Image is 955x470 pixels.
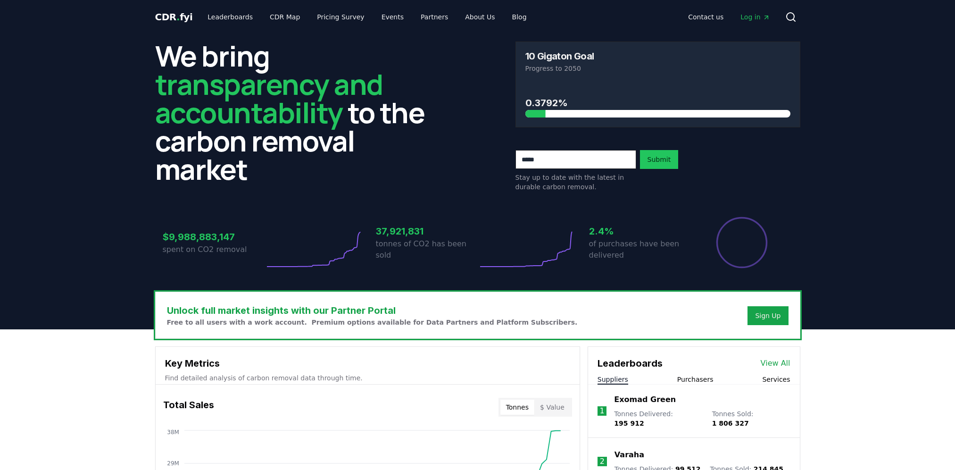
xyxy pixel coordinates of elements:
[376,238,478,261] p: tonnes of CO2 has been sold
[167,318,578,327] p: Free to all users with a work account. Premium options available for Data Partners and Platform S...
[761,358,790,369] a: View All
[733,8,777,25] a: Log in
[457,8,502,25] a: About Us
[155,11,193,23] span: CDR fyi
[681,8,731,25] a: Contact us
[681,8,777,25] nav: Main
[155,42,440,183] h2: We bring to the carbon removal market
[614,409,702,428] p: Tonnes Delivered :
[155,10,193,24] a: CDR.fyi
[598,375,628,384] button: Suppliers
[614,420,644,427] span: 195 912
[505,8,534,25] a: Blog
[589,224,691,238] h3: 2.4%
[515,173,636,192] p: Stay up to date with the latest in durable carbon removal.
[155,65,383,132] span: transparency and accountability
[167,303,578,318] h3: Unlock full market insights with our Partner Portal
[163,230,265,244] h3: $9,988,883,147
[615,449,644,461] a: Varaha
[167,429,179,436] tspan: 38M
[740,12,770,22] span: Log in
[640,150,679,169] button: Submit
[762,375,790,384] button: Services
[747,306,788,325] button: Sign Up
[165,356,570,370] h3: Key Metrics
[525,96,790,110] h3: 0.3792%
[262,8,307,25] a: CDR Map
[374,8,411,25] a: Events
[309,8,372,25] a: Pricing Survey
[715,216,768,269] div: Percentage of sales delivered
[200,8,534,25] nav: Main
[525,64,790,73] p: Progress to 2050
[600,405,605,417] p: 1
[413,8,456,25] a: Partners
[165,373,570,383] p: Find detailed analysis of carbon removal data through time.
[500,400,534,415] button: Tonnes
[598,356,663,370] h3: Leaderboards
[376,224,478,238] h3: 37,921,831
[200,8,260,25] a: Leaderboards
[163,244,265,255] p: spent on CO2 removal
[677,375,714,384] button: Purchasers
[600,456,605,467] p: 2
[534,400,570,415] button: $ Value
[712,409,790,428] p: Tonnes Sold :
[167,460,179,467] tspan: 29M
[176,11,180,23] span: .
[525,51,594,61] h3: 10 Gigaton Goal
[163,398,214,417] h3: Total Sales
[614,394,676,405] a: Exomad Green
[589,238,691,261] p: of purchases have been delivered
[755,311,781,320] a: Sign Up
[712,420,749,427] span: 1 806 327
